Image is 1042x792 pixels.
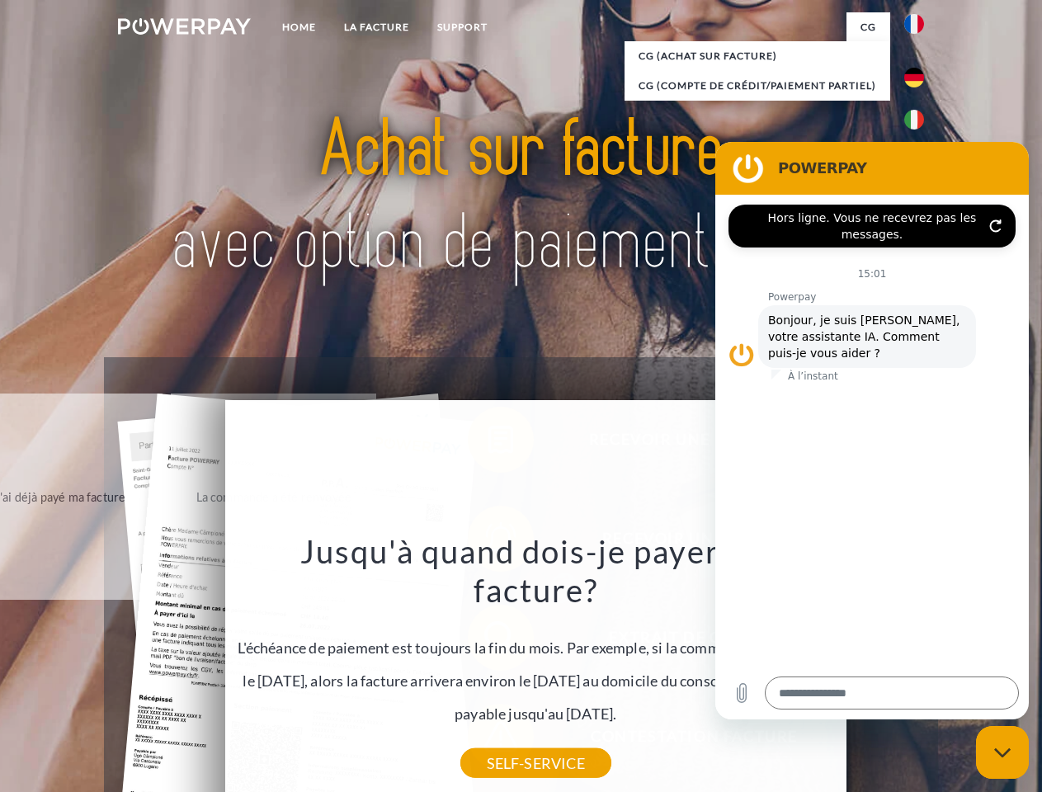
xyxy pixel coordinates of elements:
iframe: Fenêtre de messagerie [715,142,1029,719]
img: fr [904,14,924,34]
a: LA FACTURE [330,12,423,42]
img: title-powerpay_fr.svg [158,79,884,316]
a: CG (Compte de crédit/paiement partiel) [625,71,890,101]
a: CG [846,12,890,42]
a: SELF-SERVICE [460,748,611,778]
a: Home [268,12,330,42]
h3: Jusqu'à quand dois-je payer ma facture? [234,531,837,610]
iframe: Bouton de lancement de la fenêtre de messagerie, conversation en cours [976,726,1029,779]
div: L'échéance de paiement est toujours la fin du mois. Par exemple, si la commande a été passée le [... [234,531,837,763]
img: logo-powerpay-white.svg [118,18,251,35]
a: Support [423,12,502,42]
a: CG (achat sur facture) [625,41,890,71]
img: de [904,68,924,87]
img: it [904,110,924,130]
div: La commande a été renvoyée [181,485,366,507]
